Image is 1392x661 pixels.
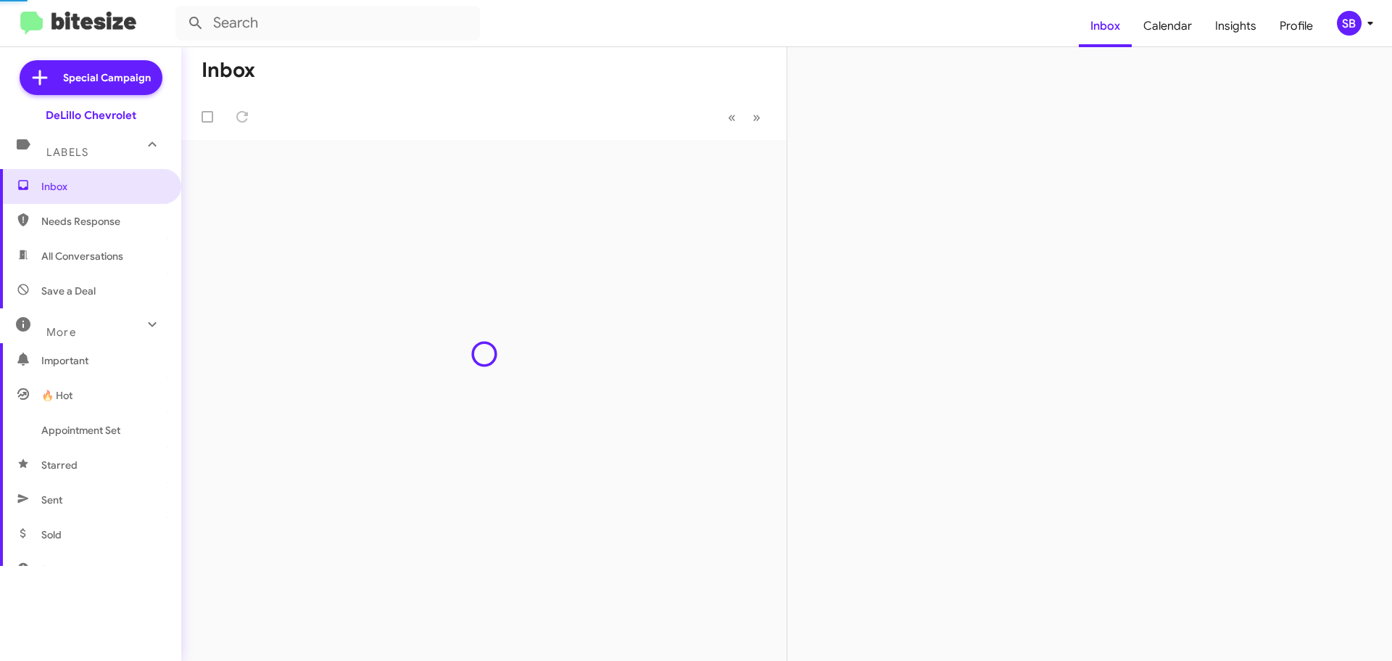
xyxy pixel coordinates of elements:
[46,326,76,339] span: More
[1337,11,1362,36] div: SB
[1203,5,1268,47] a: Insights
[41,423,120,438] span: Appointment Set
[41,179,165,194] span: Inbox
[20,60,162,95] a: Special Campaign
[728,108,736,126] span: «
[202,59,255,82] h1: Inbox
[63,70,151,85] span: Special Campaign
[41,388,72,403] span: 🔥 Hot
[1268,5,1325,47] a: Profile
[1132,5,1203,47] a: Calendar
[41,458,78,472] span: Starred
[41,284,96,298] span: Save a Deal
[719,102,745,132] button: Previous
[41,527,62,542] span: Sold
[46,108,136,123] div: DeLillo Chevrolet
[41,214,165,229] span: Needs Response
[1079,5,1132,47] a: Inbox
[753,108,761,126] span: »
[1325,11,1376,36] button: SB
[46,146,88,159] span: Labels
[744,102,769,132] button: Next
[41,493,62,507] span: Sent
[175,6,480,41] input: Search
[41,249,123,263] span: All Conversations
[720,102,769,132] nav: Page navigation example
[41,353,165,368] span: Important
[41,562,118,577] span: Sold Responded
